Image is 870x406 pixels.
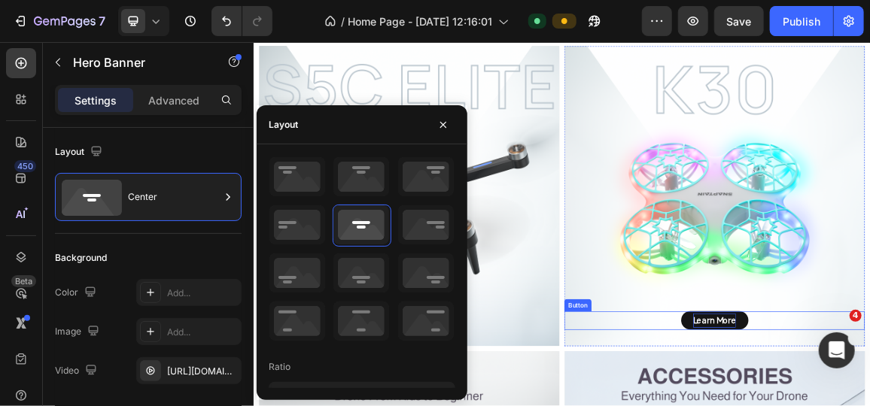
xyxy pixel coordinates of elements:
button: Save [714,6,764,36]
div: Ratio [269,360,291,374]
div: Layout [55,142,105,162]
div: Add... [167,326,238,339]
iframe: Design area [254,42,870,406]
div: Publish [783,14,820,29]
button: Publish [770,6,833,36]
div: Undo/Redo [211,6,272,36]
div: Color [55,283,99,303]
iframe: Intercom live chat [819,332,855,368]
div: Image [55,322,102,342]
button: 7 [6,6,112,36]
p: Hero Banner [73,53,201,71]
div: Video [55,361,100,381]
p: Advanced [148,92,199,108]
span: Save [727,15,752,28]
span: / [341,14,345,29]
div: Button [458,379,492,392]
div: 12 [272,385,452,406]
div: Beta [11,275,36,287]
div: Background [55,251,107,265]
div: Layout [269,118,298,132]
div: Center [128,180,220,214]
p: Settings [75,92,117,108]
div: [URL][DOMAIN_NAME] [167,365,238,378]
span: Home Page - [DATE] 12:16:01 [348,14,492,29]
div: Add... [167,286,238,300]
p: 7 [99,12,105,30]
span: 4 [850,310,862,322]
div: 450 [14,160,36,172]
